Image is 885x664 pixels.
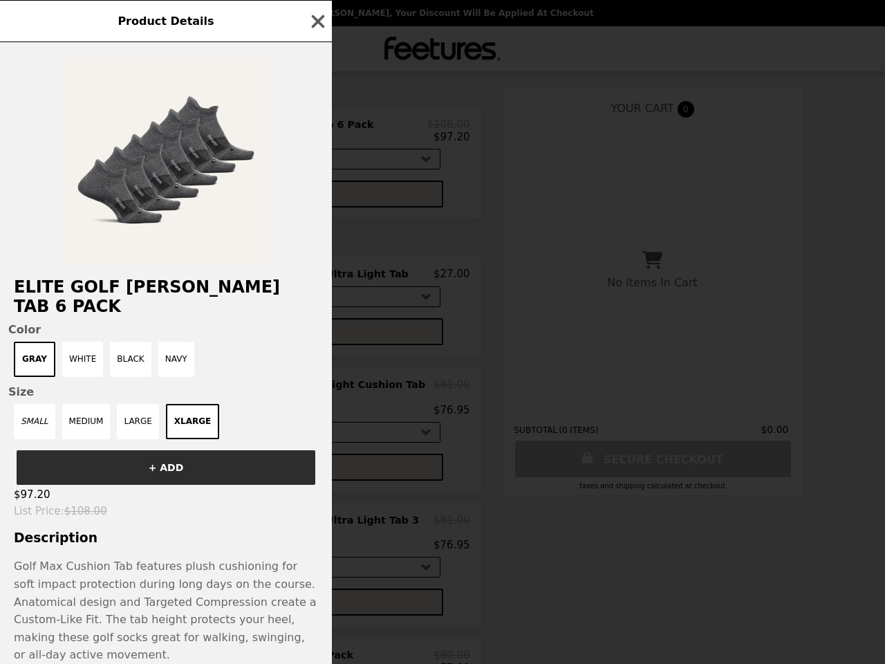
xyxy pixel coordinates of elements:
span: Golf Max Cushion Tab features plush cushioning for soft impact protection during long days on the... [14,560,317,661]
span: Color [8,323,324,336]
button: SMALL [14,404,55,439]
img: GRAY / XLARGE [62,56,270,264]
button: MEDIUM [62,404,111,439]
span: Product Details [118,15,214,28]
button: BLACK [110,342,151,377]
span: Size [8,385,324,398]
button: + ADD [17,450,315,485]
button: WHITE [62,342,103,377]
button: NAVY [158,342,194,377]
button: LARGE [117,404,158,439]
button: GRAY [14,342,55,377]
span: $108.00 [64,505,107,517]
button: XLARGE [166,404,219,439]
